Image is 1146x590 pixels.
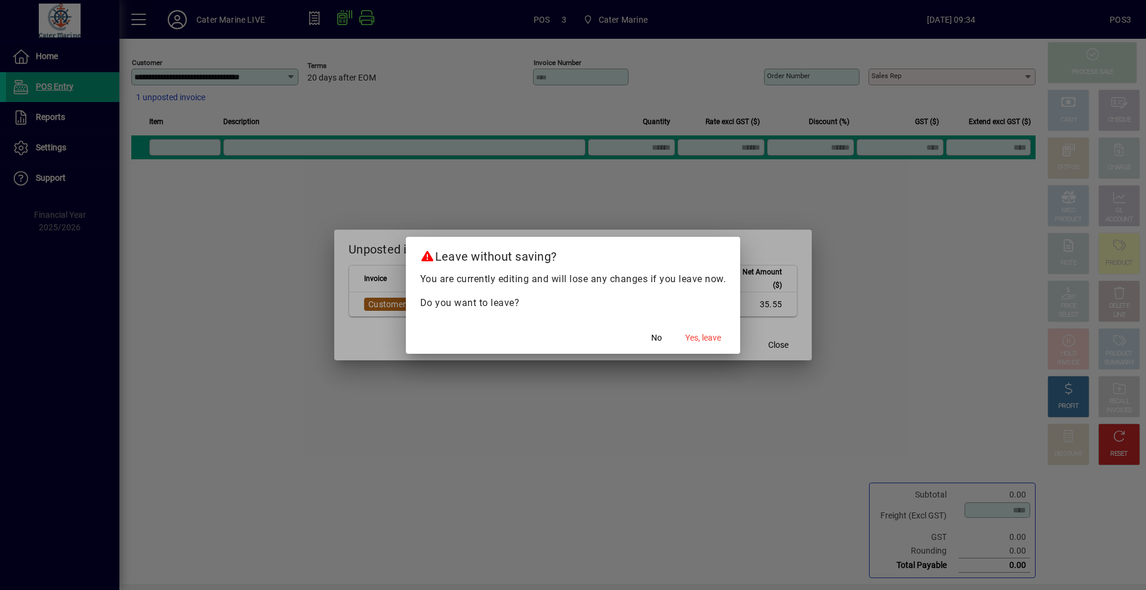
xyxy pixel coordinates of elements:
span: Yes, leave [685,332,721,344]
p: You are currently editing and will lose any changes if you leave now. [420,272,726,286]
p: Do you want to leave? [420,296,726,310]
span: No [651,332,662,344]
button: No [637,328,676,349]
h2: Leave without saving? [406,237,741,271]
button: Yes, leave [680,328,726,349]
